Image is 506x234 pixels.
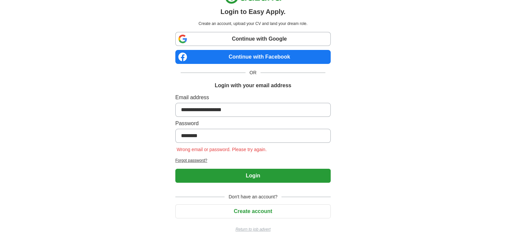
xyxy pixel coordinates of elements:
label: Password [175,119,331,127]
a: Forgot password? [175,157,331,163]
span: OR [246,69,260,76]
button: Login [175,169,331,183]
button: Create account [175,204,331,218]
a: Create account [175,208,331,214]
label: Email address [175,94,331,102]
a: Return to job advert [175,226,331,232]
h1: Login to Easy Apply. [221,7,286,17]
a: Continue with Facebook [175,50,331,64]
p: Create an account, upload your CV and land your dream role. [177,21,329,27]
span: Wrong email or password. Please try again. [175,147,268,152]
a: Continue with Google [175,32,331,46]
span: Don't have an account? [225,193,281,200]
h1: Login with your email address [215,82,291,90]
